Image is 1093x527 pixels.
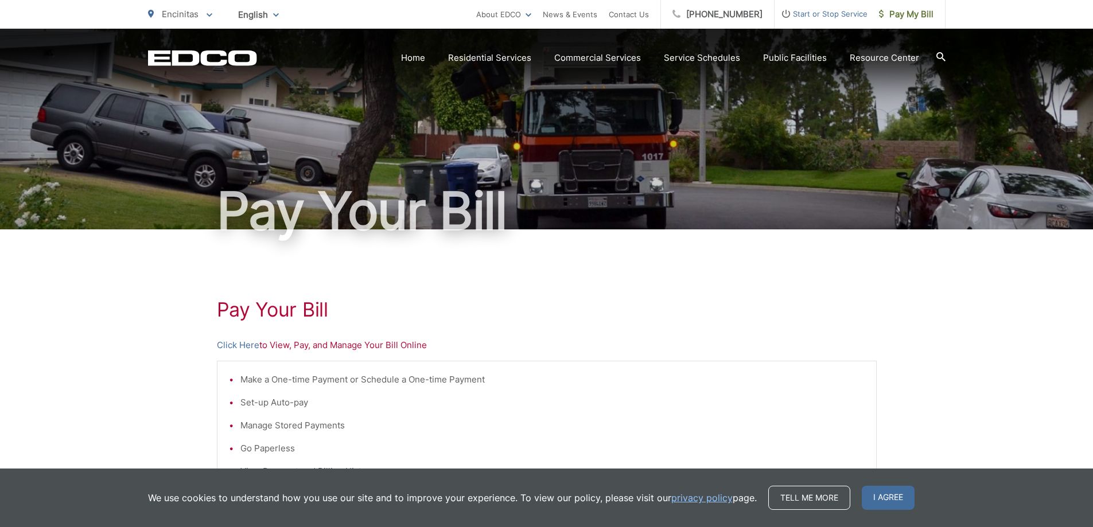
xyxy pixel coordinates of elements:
[763,51,827,65] a: Public Facilities
[448,51,531,65] a: Residential Services
[240,442,865,455] li: Go Paperless
[240,396,865,409] li: Set-up Auto-pay
[240,419,865,432] li: Manage Stored Payments
[609,7,649,21] a: Contact Us
[768,486,850,510] a: Tell me more
[148,491,757,505] p: We use cookies to understand how you use our site and to improve your experience. To view our pol...
[148,50,257,66] a: EDCD logo. Return to the homepage.
[476,7,531,21] a: About EDCO
[240,373,865,387] li: Make a One-time Payment or Schedule a One-time Payment
[162,9,199,19] span: Encinitas
[240,464,865,478] li: View Payment and Billing History
[850,51,919,65] a: Resource Center
[671,491,733,505] a: privacy policy
[401,51,425,65] a: Home
[217,338,259,352] a: Click Here
[217,298,877,321] h1: Pay Your Bill
[230,5,287,25] span: English
[543,7,597,21] a: News & Events
[554,51,641,65] a: Commercial Services
[217,338,877,352] p: to View, Pay, and Manage Your Bill Online
[879,7,933,21] span: Pay My Bill
[862,486,915,510] span: I agree
[664,51,740,65] a: Service Schedules
[148,182,946,240] h1: Pay Your Bill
